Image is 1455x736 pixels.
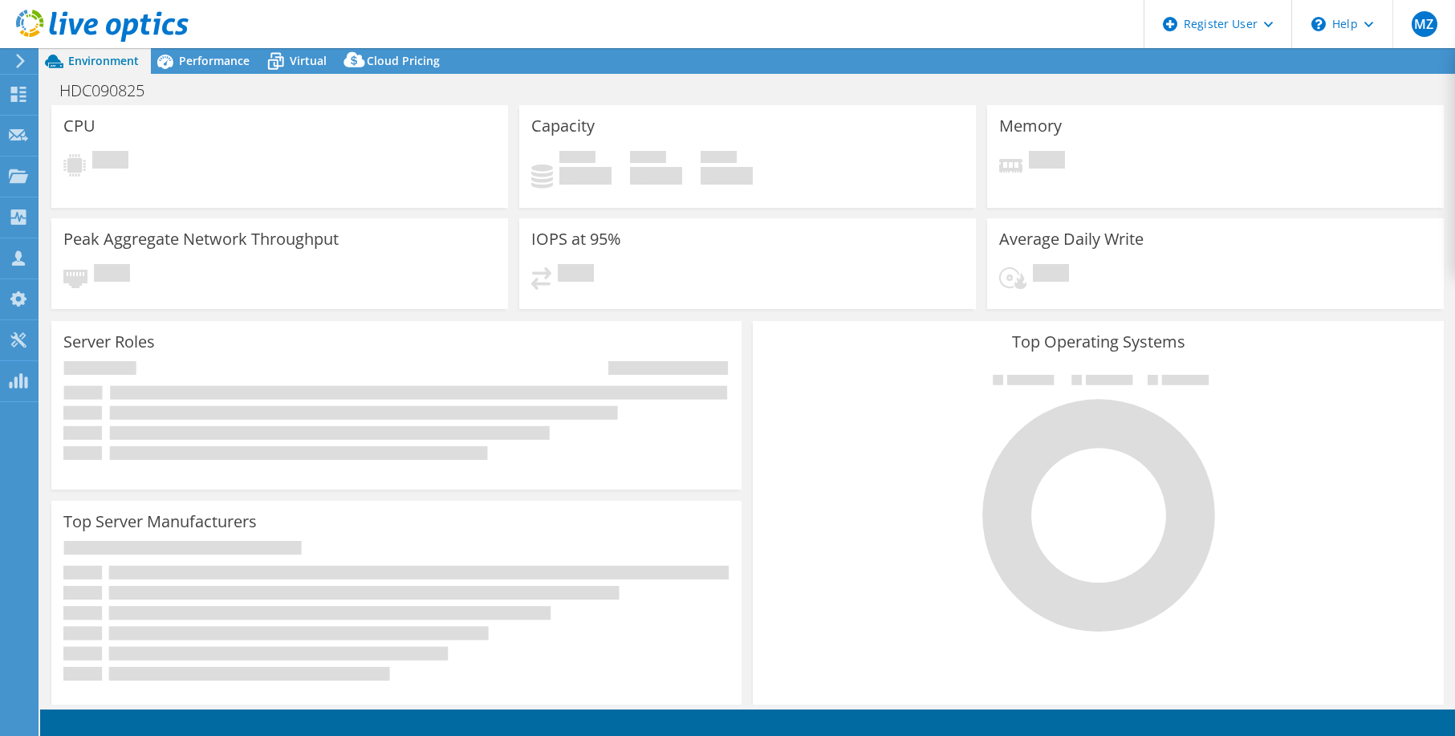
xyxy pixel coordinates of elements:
span: Pending [92,151,128,173]
span: Pending [1029,151,1065,173]
span: Virtual [290,53,327,68]
h3: Average Daily Write [999,230,1144,248]
h4: 0 GiB [559,167,612,185]
h1: HDC090825 [52,82,169,100]
svg: \n [1311,17,1326,31]
h4: 0 GiB [630,167,682,185]
span: Environment [68,53,139,68]
span: Free [630,151,666,167]
span: Performance [179,53,250,68]
h3: Memory [999,117,1062,135]
h3: Top Server Manufacturers [63,513,257,531]
span: Cloud Pricing [367,53,440,68]
h3: Top Operating Systems [765,333,1431,351]
h3: Capacity [531,117,595,135]
span: Pending [1033,264,1069,286]
span: Pending [94,264,130,286]
span: Pending [558,264,594,286]
h3: IOPS at 95% [531,230,621,248]
h3: Peak Aggregate Network Throughput [63,230,339,248]
span: MZ [1412,11,1437,37]
h3: Server Roles [63,333,155,351]
span: Used [559,151,595,167]
span: Total [701,151,737,167]
h3: CPU [63,117,96,135]
h4: 0 GiB [701,167,753,185]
